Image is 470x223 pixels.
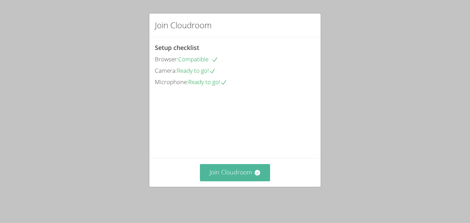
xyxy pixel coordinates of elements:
span: Compatible [178,55,218,63]
h2: Join Cloudroom [155,19,212,31]
span: Camera: [155,67,177,74]
button: Join Cloudroom [200,164,270,181]
span: Browser: [155,55,178,63]
span: Microphone: [155,78,188,86]
span: Ready to go! [177,67,216,74]
span: Setup checklist [155,43,199,52]
span: Ready to go! [188,78,227,86]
